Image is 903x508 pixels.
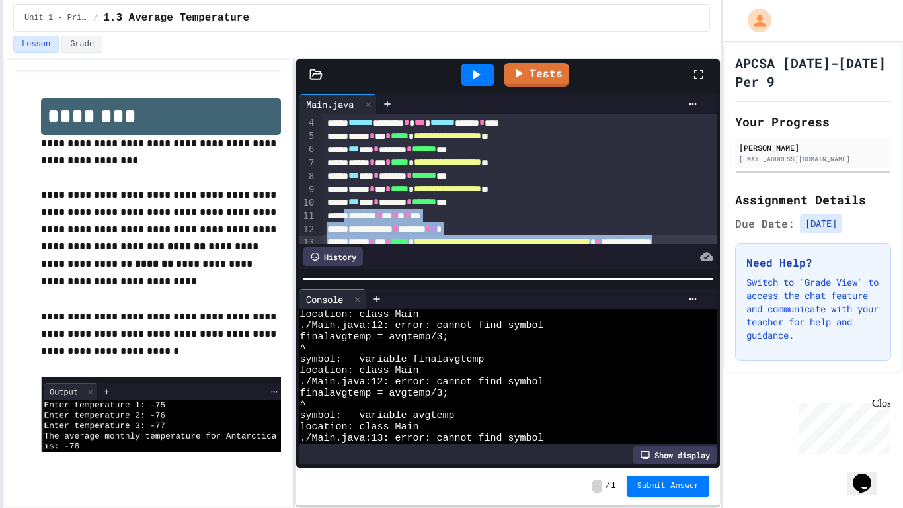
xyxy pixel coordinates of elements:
[61,36,102,53] button: Grade
[735,54,891,91] h1: APCSA [DATE]-[DATE] Per 9
[299,354,484,365] span: symbol: variable finalavgtemp
[103,10,249,26] span: 1.3 Average Temperature
[299,183,316,196] div: 9
[299,331,448,343] span: finalavgtemp = avgtemp/3;
[5,5,91,84] div: Chat with us now!Close
[627,476,710,497] button: Submit Answer
[739,154,887,164] div: [EMAIL_ADDRESS][DOMAIN_NAME]
[592,480,602,493] span: -
[299,196,316,210] div: 10
[299,143,316,156] div: 6
[605,481,609,491] span: /
[633,446,717,464] div: Show display
[504,63,569,87] a: Tests
[299,343,305,354] span: ^
[299,421,418,433] span: location: class Main
[734,5,775,36] div: My Account
[739,142,887,153] div: [PERSON_NAME]
[299,410,454,421] span: symbol: variable avgtemp
[93,13,98,23] span: /
[735,190,891,209] h2: Assignment Details
[299,376,543,388] span: ./Main.java:12: error: cannot find symbol
[299,289,366,309] div: Console
[637,481,699,491] span: Submit Answer
[299,399,305,410] span: ^
[299,309,418,320] span: location: class Main
[847,455,890,495] iframe: chat widget
[611,481,616,491] span: 1
[800,214,842,233] span: [DATE]
[13,36,59,53] button: Lesson
[24,13,88,23] span: Unit 1 - Printing & Primitive Types
[299,388,448,399] span: finalavgtemp = avgtemp/3;
[299,170,316,183] div: 8
[299,97,360,111] div: Main.java
[303,247,363,266] div: History
[299,320,543,331] span: ./Main.java:12: error: cannot find symbol
[299,130,316,143] div: 5
[299,116,316,130] div: 4
[735,112,891,131] h2: Your Progress
[299,210,316,223] div: 11
[299,433,543,444] span: ./Main.java:13: error: cannot find symbol
[299,223,316,236] div: 12
[746,276,880,342] p: Switch to "Grade View" to access the chat feature and communicate with your teacher for help and ...
[299,292,350,306] div: Console
[299,236,316,263] div: 13
[299,157,316,170] div: 7
[735,216,795,232] span: Due Date:
[793,398,890,454] iframe: chat widget
[299,365,418,376] span: location: class Main
[299,94,377,114] div: Main.java
[746,255,880,271] h3: Need Help?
